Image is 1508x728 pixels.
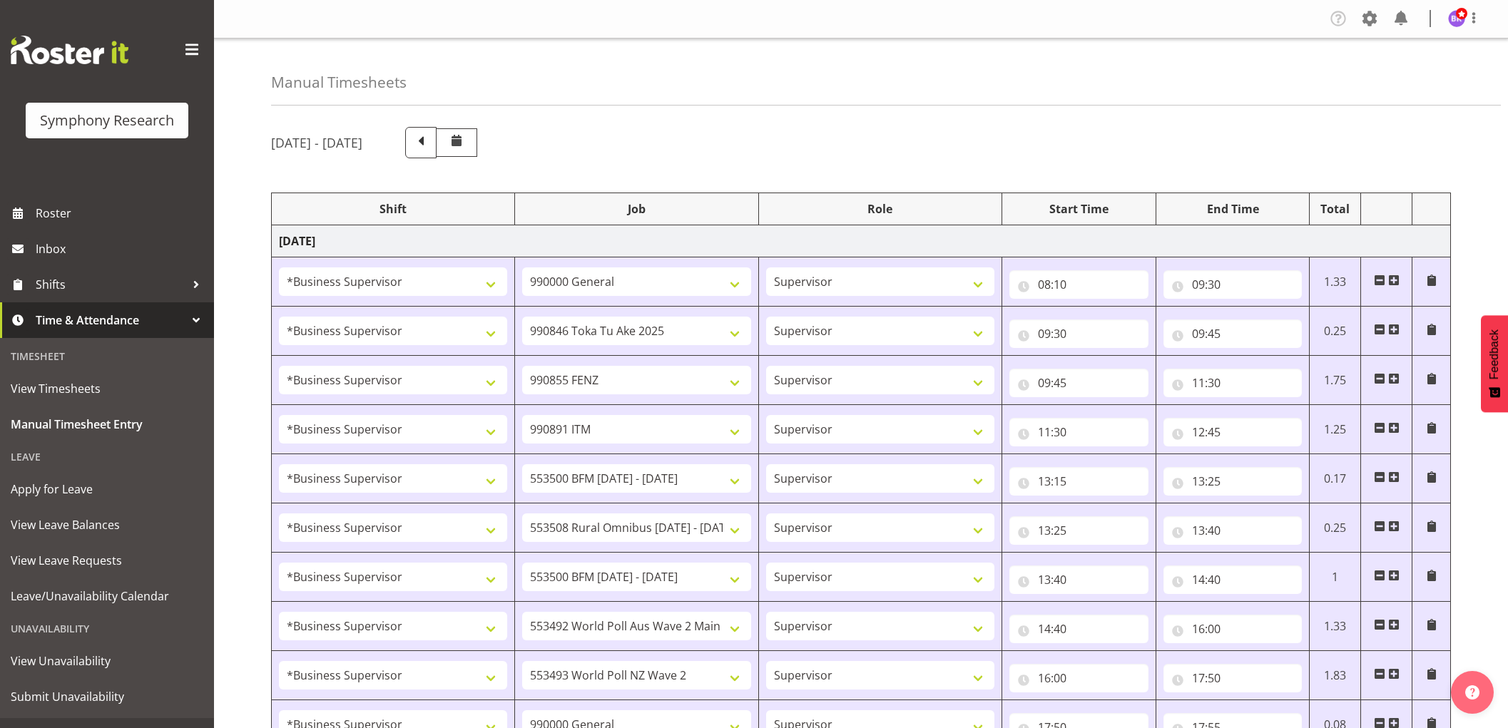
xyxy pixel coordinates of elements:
[1163,664,1303,692] input: Click to select...
[1009,418,1148,446] input: Click to select...
[36,238,207,260] span: Inbox
[4,442,210,471] div: Leave
[1163,565,1303,594] input: Click to select...
[4,406,210,442] a: Manual Timesheet Entry
[11,686,203,707] span: Submit Unavailability
[1310,553,1361,602] td: 1
[1163,319,1303,348] input: Click to select...
[4,471,210,507] a: Apply for Leave
[1009,664,1148,692] input: Click to select...
[4,342,210,371] div: Timesheet
[1310,503,1361,553] td: 0.25
[271,135,362,150] h5: [DATE] - [DATE]
[1009,200,1148,217] div: Start Time
[1009,615,1148,643] input: Click to select...
[1310,651,1361,700] td: 1.83
[11,414,203,435] span: Manual Timesheet Entry
[1163,270,1303,299] input: Click to select...
[766,200,994,217] div: Role
[11,378,203,399] span: View Timesheets
[1163,418,1303,446] input: Click to select...
[272,225,1451,257] td: [DATE]
[4,543,210,578] a: View Leave Requests
[11,585,203,607] span: Leave/Unavailability Calendar
[1310,307,1361,356] td: 0.25
[11,514,203,535] span: View Leave Balances
[1163,516,1303,545] input: Click to select...
[1317,200,1353,217] div: Total
[1481,315,1508,412] button: Feedback - Show survey
[1310,405,1361,454] td: 1.25
[1163,615,1303,643] input: Click to select...
[279,200,507,217] div: Shift
[4,507,210,543] a: View Leave Balances
[4,679,210,714] a: Submit Unavailability
[1310,454,1361,503] td: 0.17
[1448,10,1465,27] img: bhavik-kanna1260.jpg
[11,36,128,64] img: Rosterit website logo
[11,478,203,500] span: Apply for Leave
[1465,685,1479,699] img: help-xxl-2.png
[11,550,203,571] span: View Leave Requests
[4,643,210,679] a: View Unavailability
[1310,356,1361,405] td: 1.75
[1009,467,1148,496] input: Click to select...
[36,274,185,295] span: Shifts
[1163,369,1303,397] input: Click to select...
[36,309,185,331] span: Time & Attendance
[271,74,407,91] h4: Manual Timesheets
[1163,467,1303,496] input: Click to select...
[4,371,210,406] a: View Timesheets
[4,614,210,643] div: Unavailability
[1310,602,1361,651] td: 1.33
[36,202,207,224] span: Roster
[522,200,750,217] div: Job
[1009,369,1148,397] input: Click to select...
[1009,270,1148,299] input: Click to select...
[1009,565,1148,594] input: Click to select...
[40,110,174,131] div: Symphony Research
[1310,257,1361,307] td: 1.33
[11,650,203,672] span: View Unavailability
[4,578,210,614] a: Leave/Unavailability Calendar
[1009,516,1148,545] input: Click to select...
[1163,200,1303,217] div: End Time
[1488,329,1501,379] span: Feedback
[1009,319,1148,348] input: Click to select...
